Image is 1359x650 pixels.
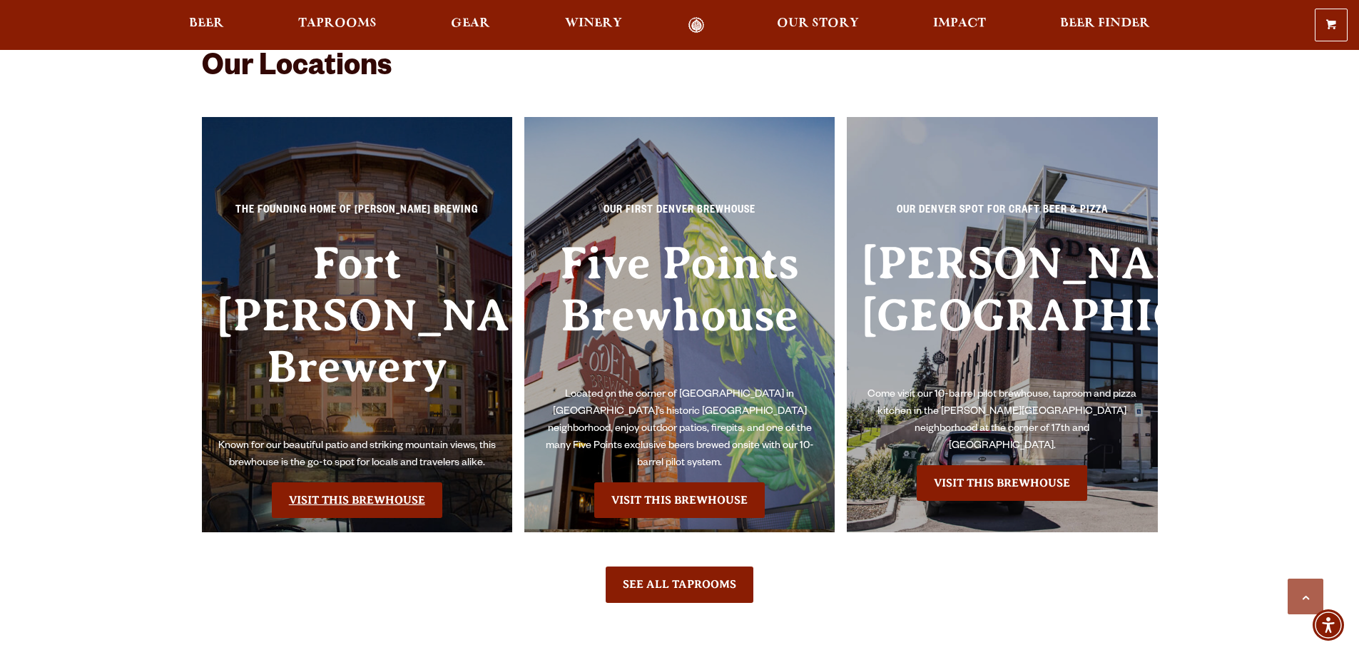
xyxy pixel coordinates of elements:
span: Gear [451,18,490,29]
a: Taprooms [289,17,386,34]
p: The Founding Home of [PERSON_NAME] Brewing [216,203,499,228]
p: Known for our beautiful patio and striking mountain views, this brewhouse is the go-to spot for l... [216,438,499,472]
a: Gear [442,17,499,34]
span: Beer [189,18,224,29]
p: Located on the corner of [GEOGRAPHIC_DATA] in [GEOGRAPHIC_DATA]’s historic [GEOGRAPHIC_DATA] neig... [539,387,821,472]
span: Impact [933,18,986,29]
a: Winery [556,17,631,34]
span: Our Story [777,18,859,29]
span: Taprooms [298,18,377,29]
a: Beer Finder [1051,17,1159,34]
a: Scroll to top [1288,579,1323,614]
a: Beer [180,17,233,34]
span: Winery [565,18,622,29]
h3: Five Points Brewhouse [539,238,821,387]
a: Visit the Fort Collin's Brewery & Taproom [272,482,442,518]
a: Visit the Sloan’s Lake Brewhouse [917,465,1087,501]
p: Our Denver spot for craft beer & pizza [861,203,1144,228]
p: Come visit our 10-barrel pilot brewhouse, taproom and pizza kitchen in the [PERSON_NAME][GEOGRAPH... [861,387,1144,455]
h3: [PERSON_NAME][GEOGRAPHIC_DATA] [861,238,1144,387]
span: Beer Finder [1060,18,1150,29]
a: Odell Home [670,17,723,34]
p: Our First Denver Brewhouse [539,203,821,228]
a: Our Story [768,17,868,34]
div: Accessibility Menu [1313,609,1344,641]
a: See All Taprooms [606,567,753,602]
h3: Fort [PERSON_NAME] Brewery [216,238,499,438]
h2: Our Locations [202,52,1158,86]
a: Visit the Five Points Brewhouse [594,482,765,518]
a: Impact [924,17,995,34]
